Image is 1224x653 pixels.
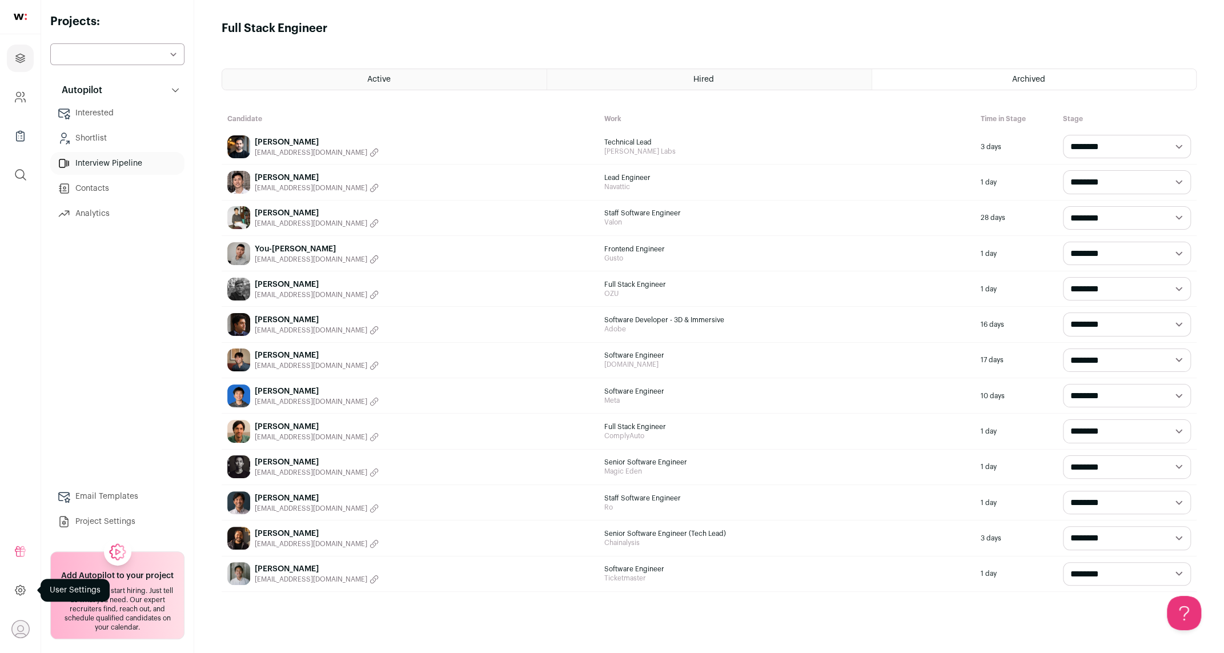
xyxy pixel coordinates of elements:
[55,83,102,97] p: Autopilot
[975,343,1057,378] div: 17 days
[604,494,970,503] span: Staff Software Engineer
[255,386,379,397] a: [PERSON_NAME]
[975,236,1057,271] div: 1 day
[255,421,379,432] a: [PERSON_NAME]
[255,207,379,219] a: [PERSON_NAME]
[58,586,177,632] div: Stop scrolling, start hiring. Just tell us what you need. Our expert recruiters find, reach out, ...
[1167,596,1201,630] iframe: Toggle Customer Support
[255,326,367,335] span: [EMAIL_ADDRESS][DOMAIN_NAME]
[227,384,250,407] img: e0b610e62f83f99bdecaaa9e47d55ab775a85ab2af681cefd85801e11de5d59a.jpg
[255,528,379,539] a: [PERSON_NAME]
[1012,75,1045,83] span: Archived
[227,455,250,478] img: 28c97b38dd718d371e23463a200974bf9c49609bc4914d4d476dcd95bf181f27
[975,520,1057,555] div: 3 days
[50,79,184,102] button: Autopilot
[255,563,379,575] a: [PERSON_NAME]
[255,255,379,264] button: [EMAIL_ADDRESS][DOMAIN_NAME]
[604,182,970,191] span: Navattic
[604,467,970,476] span: Magic Eden
[604,289,970,298] span: OZU
[604,422,970,431] span: Full Stack Engineer
[227,491,250,514] img: 1e26af484eee328e411fcf6cb4a09eb7bf00daa174949ba357f9d5eab40093bf
[604,431,970,440] span: ComplyAuto
[604,254,970,263] span: Gusto
[255,456,379,468] a: [PERSON_NAME]
[7,83,34,111] a: Company and ATS Settings
[255,219,379,228] button: [EMAIL_ADDRESS][DOMAIN_NAME]
[255,183,379,193] button: [EMAIL_ADDRESS][DOMAIN_NAME]
[255,468,379,477] button: [EMAIL_ADDRESS][DOMAIN_NAME]
[227,420,250,443] img: 86e429f9db33411b61b09af523819ddee8e1336921d73d877350f0717cf6d31c.jpg
[975,450,1057,484] div: 1 day
[50,510,184,533] a: Project Settings
[50,102,184,125] a: Interested
[255,575,379,584] button: [EMAIL_ADDRESS][DOMAIN_NAME]
[604,138,970,147] span: Technical Lead
[255,504,367,513] span: [EMAIL_ADDRESS][DOMAIN_NAME]
[255,350,379,361] a: [PERSON_NAME]
[50,551,184,639] a: Add Autopilot to your project Stop scrolling, start hiring. Just tell us what you need. Our exper...
[604,351,970,360] span: Software Engineer
[604,173,970,182] span: Lead Engineer
[14,14,27,20] img: wellfound-shorthand-0d5821cbd27db2630d0214b213865d53afaa358527fdda9d0ea32b1df1b89c2c.svg
[255,148,379,157] button: [EMAIL_ADDRESS][DOMAIN_NAME]
[1057,109,1197,129] div: Stage
[975,556,1057,591] div: 1 day
[50,127,184,150] a: Shortlist
[604,218,970,227] span: Valon
[604,564,970,574] span: Software Engineer
[222,21,1197,37] h1: Full Stack Engineer
[41,579,110,602] div: User Settings
[975,109,1057,129] div: Time in Stage
[255,504,379,513] button: [EMAIL_ADDRESS][DOMAIN_NAME]
[255,148,367,157] span: [EMAIL_ADDRESS][DOMAIN_NAME]
[604,574,970,583] span: Ticketmaster
[222,109,599,129] div: Candidate
[604,315,970,325] span: Software Developer - 3D & Immersive
[222,69,547,90] a: Active
[227,278,250,301] img: b10ac46559877586e82314c18dd7d030ec63994f956c5cc73d992b15c97faae5
[7,122,34,150] a: Company Lists
[7,45,34,72] a: Projects
[975,165,1057,199] div: 1 day
[604,245,970,254] span: Frontend Engineer
[227,242,250,265] img: cc674d167f9ae98717440a96ba0aa62278a98f2cde77e09fb900951e34e67ea8.jpg
[975,378,1057,413] div: 10 days
[255,468,367,477] span: [EMAIL_ADDRESS][DOMAIN_NAME]
[599,109,976,129] div: Work
[255,137,379,148] a: [PERSON_NAME]
[255,575,367,584] span: [EMAIL_ADDRESS][DOMAIN_NAME]
[50,177,184,200] a: Contacts
[604,209,970,218] span: Staff Software Engineer
[255,539,367,548] span: [EMAIL_ADDRESS][DOMAIN_NAME]
[604,387,970,396] span: Software Engineer
[50,202,184,225] a: Analytics
[255,290,367,299] span: [EMAIL_ADDRESS][DOMAIN_NAME]
[61,570,174,582] h2: Add Autopilot to your project
[255,397,367,406] span: [EMAIL_ADDRESS][DOMAIN_NAME]
[255,361,367,370] span: [EMAIL_ADDRESS][DOMAIN_NAME]
[975,201,1057,235] div: 28 days
[227,171,250,194] img: 59ed3fc80484580fbdffb3e4f54e1169ca3106cb8b0294332848d742d69c8990
[255,492,379,504] a: [PERSON_NAME]
[255,290,379,299] button: [EMAIL_ADDRESS][DOMAIN_NAME]
[604,396,970,405] span: Meta
[975,307,1057,342] div: 16 days
[255,172,379,183] a: [PERSON_NAME]
[255,432,379,442] button: [EMAIL_ADDRESS][DOMAIN_NAME]
[604,360,970,369] span: [DOMAIN_NAME]
[255,361,379,370] button: [EMAIL_ADDRESS][DOMAIN_NAME]
[255,314,379,326] a: [PERSON_NAME]
[227,527,250,550] img: fce743bf68d457213adec0813e57345d566dafdbdb3f2266f2ed8942f1c9e2d5.jpg
[604,538,970,547] span: Chainalysis
[255,255,367,264] span: [EMAIL_ADDRESS][DOMAIN_NAME]
[975,485,1057,520] div: 1 day
[11,620,30,638] button: Open dropdown
[367,75,391,83] span: Active
[255,279,379,290] a: [PERSON_NAME]
[255,243,379,255] a: You-[PERSON_NAME]
[227,313,250,336] img: 4d2fe2e5dd1ff2902ac079996a41d63dd4004309528b6b7a45528651c19c80ab.jpg
[255,432,367,442] span: [EMAIL_ADDRESS][DOMAIN_NAME]
[50,14,184,30] h2: Projects:
[604,503,970,512] span: Ro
